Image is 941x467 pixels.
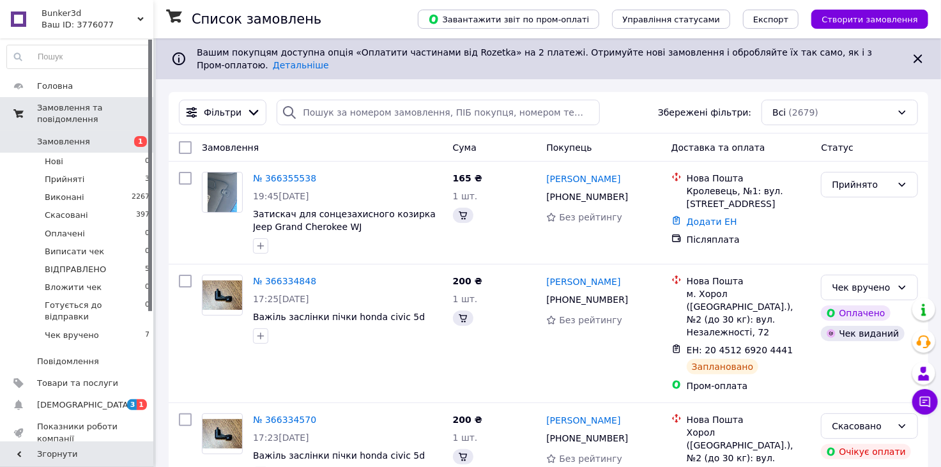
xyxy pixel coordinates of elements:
span: Товари та послуги [37,378,118,389]
span: 1 [134,136,147,147]
span: ЕН: 20 4512 6920 4441 [687,345,793,355]
span: [DEMOGRAPHIC_DATA] [37,399,132,411]
div: Кролевець, №1: вул. [STREET_ADDRESS] [687,185,811,210]
span: Без рейтингу [559,454,622,464]
span: (2679) [789,107,819,118]
span: 2267 [132,192,149,203]
span: Експорт [753,15,789,24]
div: Прийнято [832,178,892,192]
span: 165 ₴ [453,173,482,183]
span: Збережені фільтри: [658,106,751,119]
a: Додати ЕН [687,217,737,227]
a: Важіль заслінки пічки honda civic 5d [253,450,425,461]
span: Головна [37,80,73,92]
span: 0 [145,156,149,167]
div: [PHONE_NUMBER] [544,429,631,447]
div: Чек вручено [832,280,892,295]
a: Фото товару [202,275,243,316]
a: Фото товару [202,172,243,213]
span: Повідомлення [37,356,99,367]
div: Нова Пошта [687,413,811,426]
span: 17:25[DATE] [253,294,309,304]
span: Виписати чек [45,246,104,257]
span: Нові [45,156,63,167]
img: Фото товару [208,172,238,212]
button: Управління статусами [612,10,730,29]
span: Всі [772,106,786,119]
span: 0 [145,282,149,293]
span: Доставка та оплата [671,142,765,153]
span: Статус [821,142,853,153]
span: 7 [145,330,149,341]
button: Завантажити звіт по пром-оплаті [418,10,599,29]
span: 17:23[DATE] [253,433,309,443]
a: № 366334570 [253,415,316,425]
span: Управління статусами [622,15,720,24]
span: Чек вручено [45,330,99,341]
span: Скасовані [45,210,88,221]
a: Детальніше [273,60,329,70]
div: Очікує оплати [821,444,911,459]
a: Важіль заслінки пічки honda civic 5d [253,312,425,322]
span: 5 [145,264,149,275]
div: Заплановано [687,359,759,374]
span: Показники роботи компанії [37,421,118,444]
span: Фільтри [204,106,241,119]
input: Пошук [7,45,150,68]
button: Експорт [743,10,799,29]
span: 0 [145,228,149,240]
a: Затискач для сонцезахисного козирка Jeep Grand Cherokee WJ [253,209,436,232]
a: № 366334848 [253,276,316,286]
div: Скасовано [832,419,892,433]
span: Замовлення [202,142,259,153]
span: 1 шт. [453,294,478,304]
div: м. Хорол ([GEOGRAPHIC_DATA].), №2 (до 30 кг): вул. Незалежності, 72 [687,287,811,339]
a: № 366355538 [253,173,316,183]
h1: Список замовлень [192,11,321,27]
button: Чат з покупцем [912,389,938,415]
span: Завантажити звіт по пром-оплаті [428,13,589,25]
span: 200 ₴ [453,276,482,286]
span: 3 [127,399,137,410]
span: ВІДПРАВЛЕНО [45,264,106,275]
span: Вашим покупцям доступна опція «Оплатити частинами від Rozetka» на 2 платежі. Отримуйте нові замов... [197,47,872,70]
span: Покупець [546,142,592,153]
span: Створити замовлення [822,15,918,24]
span: 0 [145,246,149,257]
span: Bunker3d [42,8,137,19]
button: Створити замовлення [811,10,928,29]
span: Готується до відправки [45,300,145,323]
div: Пром-оплата [687,379,811,392]
span: Виконані [45,192,84,203]
a: Фото товару [202,413,243,454]
span: Cума [453,142,477,153]
div: Нова Пошта [687,172,811,185]
span: 19:45[DATE] [253,191,309,201]
span: Вложити чек [45,282,102,293]
div: Нова Пошта [687,275,811,287]
div: [PHONE_NUMBER] [544,291,631,309]
span: 200 ₴ [453,415,482,425]
span: 397 [136,210,149,221]
input: Пошук за номером замовлення, ПІБ покупця, номером телефону, Email, номером накладної [277,100,599,125]
span: Оплачені [45,228,85,240]
a: Створити замовлення [799,13,928,24]
a: [PERSON_NAME] [546,275,620,288]
span: 0 [145,300,149,323]
span: Замовлення [37,136,90,148]
span: 1 [137,399,147,410]
div: Чек виданий [821,326,904,341]
span: Замовлення та повідомлення [37,102,153,125]
a: [PERSON_NAME] [546,172,620,185]
img: Фото товару [203,280,242,310]
div: [PHONE_NUMBER] [544,188,631,206]
span: 1 шт. [453,191,478,201]
img: Фото товару [203,419,242,449]
div: Ваш ID: 3776077 [42,19,153,31]
div: Оплачено [821,305,890,321]
a: [PERSON_NAME] [546,414,620,427]
span: Прийняті [45,174,84,185]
